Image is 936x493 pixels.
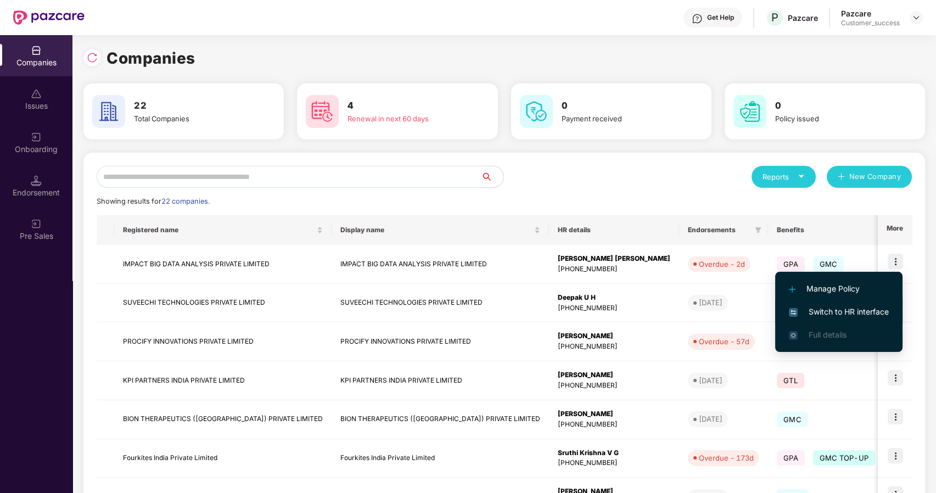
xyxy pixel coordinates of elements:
td: Fourkites India Private Limited [332,439,549,478]
img: svg+xml;base64,PHN2ZyB3aWR0aD0iMTQuNSIgaGVpZ2h0PSIxNC41IiB2aWV3Qm94PSIwIDAgMTYgMTYiIGZpbGw9Im5vbm... [31,175,42,186]
td: BION THERAPEUTICS ([GEOGRAPHIC_DATA]) PRIVATE LIMITED [332,400,549,439]
div: Renewal in next 60 days [348,113,467,124]
img: svg+xml;base64,PHN2ZyBpZD0iSGVscC0zMngzMiIgeG1sbnM9Imh0dHA6Ly93d3cudzMub3JnLzIwMDAvc3ZnIiB3aWR0aD... [692,13,703,24]
span: GPA [777,450,805,466]
img: svg+xml;base64,PHN2ZyB4bWxucz0iaHR0cDovL3d3dy53My5vcmcvMjAwMC9zdmciIHdpZHRoPSIxMi4yMDEiIGhlaWdodD... [789,286,795,293]
span: filter [755,227,761,233]
div: Overdue - 2d [699,259,745,270]
span: Switch to HR interface [789,306,889,318]
div: Deepak U H [558,293,670,303]
div: [PERSON_NAME] [PERSON_NAME] [558,254,670,264]
span: search [481,172,503,181]
div: [PHONE_NUMBER] [558,303,670,313]
span: Registered name [123,226,315,234]
img: icon [888,254,903,269]
div: Payment received [562,113,681,124]
div: [PERSON_NAME] [558,370,670,380]
div: [DATE] [699,375,722,386]
img: svg+xml;base64,PHN2ZyB3aWR0aD0iMjAiIGhlaWdodD0iMjAiIHZpZXdCb3g9IjAgMCAyMCAyMCIgZmlsbD0ibm9uZSIgeG... [31,219,42,229]
h1: Companies [107,46,195,70]
img: svg+xml;base64,PHN2ZyBpZD0iUmVsb2FkLTMyeDMyIiB4bWxucz0iaHR0cDovL3d3dy53My5vcmcvMjAwMC9zdmciIHdpZH... [87,52,98,63]
div: [PHONE_NUMBER] [558,458,670,468]
span: P [771,11,778,24]
div: Total Companies [134,113,253,124]
th: Registered name [114,215,332,245]
img: svg+xml;base64,PHN2ZyB4bWxucz0iaHR0cDovL3d3dy53My5vcmcvMjAwMC9zdmciIHdpZHRoPSIxNiIgaGVpZ2h0PSIxNi... [789,308,798,317]
td: Fourkites India Private Limited [114,439,332,478]
span: Showing results for [97,197,210,205]
img: svg+xml;base64,PHN2ZyB3aWR0aD0iMjAiIGhlaWdodD0iMjAiIHZpZXdCb3g9IjAgMCAyMCAyMCIgZmlsbD0ibm9uZSIgeG... [31,132,42,143]
img: svg+xml;base64,PHN2ZyB4bWxucz0iaHR0cDovL3d3dy53My5vcmcvMjAwMC9zdmciIHdpZHRoPSI2MCIgaGVpZ2h0PSI2MC... [92,95,125,128]
div: [PHONE_NUMBER] [558,380,670,391]
td: SUVEECHI TECHNOLOGIES PRIVATE LIMITED [114,284,332,323]
td: KPI PARTNERS INDIA PRIVATE LIMITED [114,361,332,400]
span: GTL [777,373,804,388]
div: Customer_success [841,19,900,27]
div: [PHONE_NUMBER] [558,341,670,352]
img: icon [888,448,903,463]
td: IMPACT BIG DATA ANALYSIS PRIVATE LIMITED [332,245,549,284]
th: HR details [549,215,679,245]
button: plusNew Company [827,166,912,188]
span: Display name [340,226,532,234]
img: svg+xml;base64,PHN2ZyBpZD0iSXNzdWVzX2Rpc2FibGVkIiB4bWxucz0iaHR0cDovL3d3dy53My5vcmcvMjAwMC9zdmciIH... [31,88,42,99]
span: GPA [777,256,805,272]
div: Overdue - 173d [699,452,754,463]
div: [PHONE_NUMBER] [558,419,670,430]
span: caret-down [798,173,805,180]
div: Policy issued [775,113,894,124]
span: New Company [849,171,901,182]
span: GMC TOP-UP [813,450,875,466]
div: [PERSON_NAME] [558,409,670,419]
td: IMPACT BIG DATA ANALYSIS PRIVATE LIMITED [114,245,332,284]
div: Overdue - 57d [699,336,749,347]
span: Full details [809,330,847,339]
h3: 0 [775,99,894,113]
span: GMC [813,256,844,272]
div: Pazcare [788,13,818,23]
td: PROCIFY INNOVATIONS PRIVATE LIMITED [114,322,332,361]
div: [PERSON_NAME] [558,331,670,341]
td: KPI PARTNERS INDIA PRIVATE LIMITED [332,361,549,400]
td: SUVEECHI TECHNOLOGIES PRIVATE LIMITED [332,284,549,323]
img: New Pazcare Logo [13,10,85,25]
img: icon [888,370,903,385]
img: svg+xml;base64,PHN2ZyB4bWxucz0iaHR0cDovL3d3dy53My5vcmcvMjAwMC9zdmciIHdpZHRoPSI2MCIgaGVpZ2h0PSI2MC... [306,95,339,128]
span: Endorsements [688,226,750,234]
h3: 0 [562,99,681,113]
button: search [481,166,504,188]
span: filter [753,223,764,237]
td: PROCIFY INNOVATIONS PRIVATE LIMITED [332,322,549,361]
img: svg+xml;base64,PHN2ZyBpZD0iRHJvcGRvd24tMzJ4MzIiIHhtbG5zPSJodHRwOi8vd3d3LnczLm9yZy8yMDAwL3N2ZyIgd2... [912,13,921,22]
div: Reports [763,171,805,182]
div: [DATE] [699,413,722,424]
h3: 22 [134,99,253,113]
div: [DATE] [699,297,722,308]
img: svg+xml;base64,PHN2ZyB4bWxucz0iaHR0cDovL3d3dy53My5vcmcvMjAwMC9zdmciIHdpZHRoPSIxNi4zNjMiIGhlaWdodD... [789,331,798,340]
img: svg+xml;base64,PHN2ZyBpZD0iQ29tcGFuaWVzIiB4bWxucz0iaHR0cDovL3d3dy53My5vcmcvMjAwMC9zdmciIHdpZHRoPS... [31,45,42,56]
span: Manage Policy [789,283,889,295]
div: Sruthi Krishna V G [558,448,670,458]
span: GMC [777,412,808,427]
span: plus [838,173,845,182]
img: svg+xml;base64,PHN2ZyB4bWxucz0iaHR0cDovL3d3dy53My5vcmcvMjAwMC9zdmciIHdpZHRoPSI2MCIgaGVpZ2h0PSI2MC... [733,95,766,128]
th: Display name [332,215,549,245]
img: svg+xml;base64,PHN2ZyB4bWxucz0iaHR0cDovL3d3dy53My5vcmcvMjAwMC9zdmciIHdpZHRoPSI2MCIgaGVpZ2h0PSI2MC... [520,95,553,128]
img: icon [888,409,903,424]
span: 22 companies. [161,197,210,205]
h3: 4 [348,99,467,113]
th: More [878,215,912,245]
td: BION THERAPEUTICS ([GEOGRAPHIC_DATA]) PRIVATE LIMITED [114,400,332,439]
div: Get Help [707,13,734,22]
div: [PHONE_NUMBER] [558,264,670,274]
div: Pazcare [841,8,900,19]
